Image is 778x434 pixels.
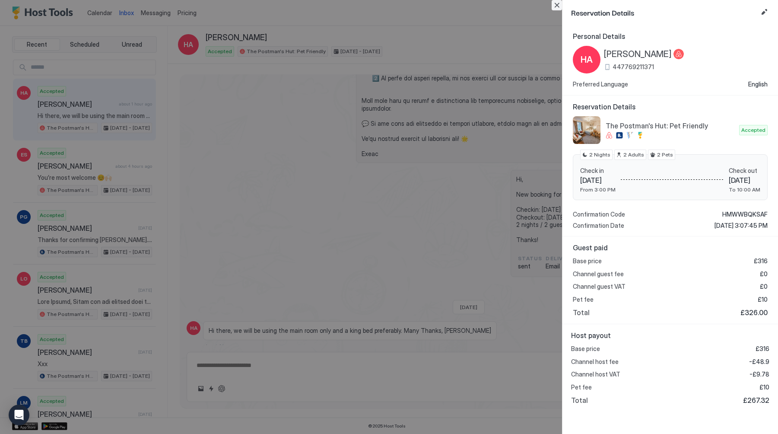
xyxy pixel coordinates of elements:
[743,396,769,405] span: £267.32
[756,345,769,353] span: £316
[9,405,29,425] div: Open Intercom Messenger
[623,151,644,159] span: 2 Adults
[741,126,765,134] span: Accepted
[604,49,672,60] span: [PERSON_NAME]
[748,80,768,88] span: English
[571,396,588,405] span: Total
[749,358,769,366] span: -£48.9
[729,167,760,175] span: Check out
[571,345,600,353] span: Base price
[573,32,768,41] span: Personal Details
[754,257,768,265] span: £316
[749,370,769,378] span: -£9.78
[573,243,768,252] span: Guest paid
[573,116,600,144] div: listing image
[613,63,654,71] span: 447769211371
[606,121,736,130] span: The Postman's Hut: Pet Friendly
[571,370,620,378] span: Channel host VAT
[571,383,592,391] span: Pet fee
[722,211,768,218] span: HMWWBQKSAF
[760,270,768,278] span: £0
[758,296,768,303] span: £10
[573,211,625,218] span: Confirmation Code
[573,222,624,230] span: Confirmation Date
[573,296,594,303] span: Pet fee
[573,80,628,88] span: Preferred Language
[571,331,769,340] span: Host payout
[759,383,769,391] span: £10
[729,176,760,185] span: [DATE]
[573,283,626,290] span: Channel guest VAT
[729,186,760,193] span: To 10:00 AM
[573,270,624,278] span: Channel guest fee
[657,151,673,159] span: 2 Pets
[571,7,757,18] span: Reservation Details
[573,308,590,317] span: Total
[759,7,769,17] button: Edit reservation
[573,102,768,111] span: Reservation Details
[573,257,602,265] span: Base price
[740,308,768,317] span: £326.00
[714,222,768,230] span: [DATE] 3:07:45 PM
[580,186,616,193] span: From 3:00 PM
[589,151,610,159] span: 2 Nights
[571,358,619,366] span: Channel host fee
[580,167,616,175] span: Check in
[581,53,593,66] span: HA
[580,176,616,185] span: [DATE]
[760,283,768,290] span: £0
